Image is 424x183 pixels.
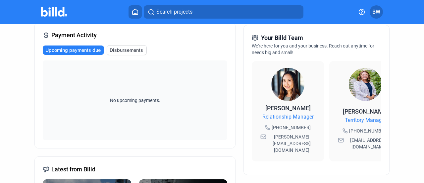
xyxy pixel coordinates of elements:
button: Search projects [144,5,303,19]
span: Territory Manager [345,116,386,124]
span: [PERSON_NAME] [265,105,311,112]
span: [PERSON_NAME] [343,108,388,115]
span: Search projects [156,8,192,16]
img: Billd Company Logo [41,7,67,17]
span: We're here for you and your business. Reach out anytime for needs big and small! [252,43,374,55]
span: BW [372,8,380,16]
button: BW [370,5,383,19]
button: Disbursements [107,45,147,55]
span: [PHONE_NUMBER] [349,128,388,134]
span: Relationship Manager [262,113,314,121]
img: Territory Manager [349,68,382,101]
span: [PERSON_NAME][EMAIL_ADDRESS][DOMAIN_NAME] [268,134,315,153]
span: [EMAIL_ADDRESS][DOMAIN_NAME] [345,137,393,150]
span: Payment Activity [51,31,97,40]
button: Upcoming payments due [43,46,104,55]
img: Relationship Manager [271,68,304,101]
span: Upcoming payments due [45,47,101,53]
span: Your Billd Team [261,33,303,43]
span: No upcoming payments. [106,97,165,104]
span: Disbursements [110,47,143,53]
span: [PHONE_NUMBER] [272,124,311,131]
span: Latest from Billd [51,165,95,174]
